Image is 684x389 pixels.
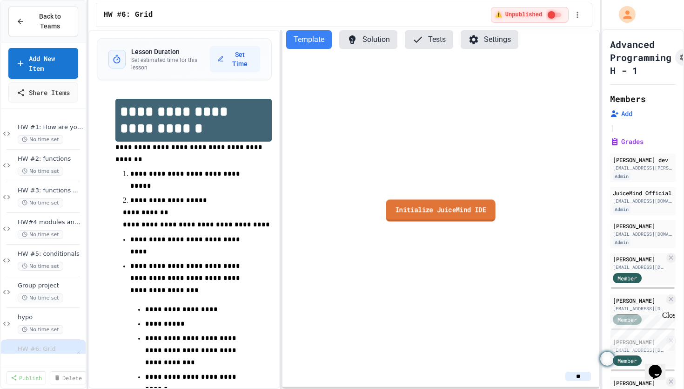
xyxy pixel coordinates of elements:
[607,311,675,351] iframe: chat widget
[7,371,46,384] a: Publish
[75,352,82,359] div: Unpublished
[613,239,630,246] div: Admin
[613,379,664,387] div: [PERSON_NAME]
[613,255,664,263] div: [PERSON_NAME]
[610,92,646,105] h2: Members
[613,198,673,205] div: [EMAIL_ADDRESS][DOMAIN_NAME]
[405,30,453,49] button: Tests
[8,7,78,36] button: Back to Teams
[18,155,84,163] span: HW #2: functions
[18,187,84,195] span: HW #3: functions with return
[104,9,153,20] span: HW #6: Grid
[18,325,63,334] span: No time set
[613,172,630,180] div: Admin
[613,164,673,171] div: [EMAIL_ADDRESS][PERSON_NAME][DOMAIN_NAME]
[613,222,673,230] div: [PERSON_NAME]
[210,46,260,72] button: Set Time
[610,137,644,146] button: Grades
[613,296,664,305] div: [PERSON_NAME]
[609,4,638,25] div: My Account
[610,122,615,133] span: |
[645,352,675,380] iframe: chat widget
[613,189,673,197] div: JuiceMind Official
[131,47,209,56] h3: Lesson Duration
[8,82,78,102] a: Share Items
[613,156,673,164] div: [PERSON_NAME] dev
[18,230,63,239] span: No time set
[617,356,637,365] span: Member
[286,30,332,49] button: Template
[491,7,569,23] div: ⚠️ Students cannot see this content! Click the toggle to publish it and make it visible to your c...
[18,314,84,321] span: hypo
[386,199,496,221] a: Initialize JuiceMind IDE
[18,293,63,302] span: No time set
[610,109,632,118] button: Add
[18,198,63,207] span: No time set
[613,205,630,213] div: Admin
[18,250,84,258] span: HW #5: conditionals
[30,12,70,31] span: Back to Teams
[613,231,673,238] div: [EMAIL_ADDRESS][DOMAIN_NAME]
[18,167,63,176] span: No time set
[613,264,664,271] div: [EMAIL_ADDRESS][DOMAIN_NAME]
[613,305,664,312] div: [EMAIL_ADDRESS][DOMAIN_NAME]
[18,262,63,271] span: No time set
[4,4,64,59] div: Chat with us now!Close
[8,48,78,79] a: Add New Item
[18,218,84,226] span: HW#4 modules and quadratic equation
[339,30,397,49] button: Solution
[18,345,75,353] span: HW #6: Grid
[461,30,518,49] button: Settings
[610,38,671,77] h1: Advanced Programming H - 1
[18,123,84,131] span: HW #1: How are you feeling?
[18,282,84,290] span: Group project
[131,56,209,71] p: Set estimated time for this lesson
[18,135,63,144] span: No time set
[50,371,86,384] a: Delete
[617,274,637,282] span: Member
[495,11,542,19] span: ⚠️ Unpublished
